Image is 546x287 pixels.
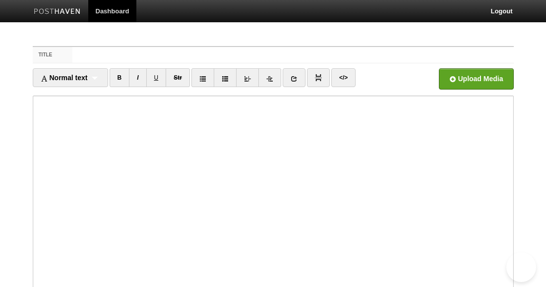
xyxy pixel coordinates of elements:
[166,68,190,87] a: Str
[34,8,81,16] img: Posthaven-bar
[41,74,88,82] span: Normal text
[174,74,182,81] del: Str
[331,68,356,87] a: </>
[315,74,322,81] img: pagebreak-icon.png
[146,68,167,87] a: U
[506,252,536,282] iframe: Help Scout Beacon - Open
[129,68,146,87] a: I
[110,68,130,87] a: B
[33,47,73,63] label: Title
